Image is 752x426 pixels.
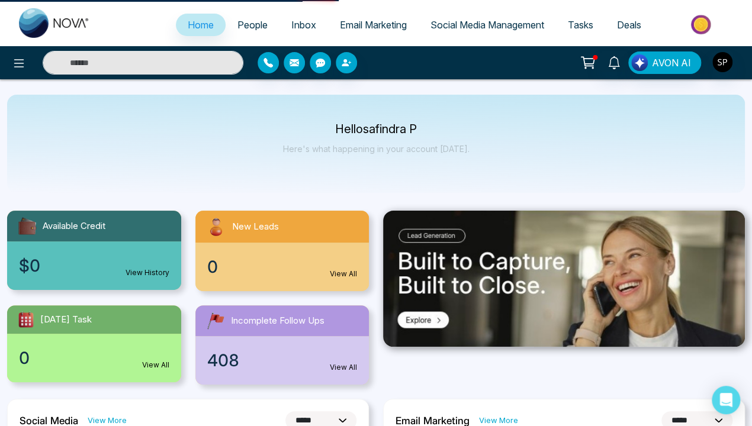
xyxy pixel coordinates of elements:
[205,215,227,238] img: newLeads.svg
[330,269,357,279] a: View All
[330,362,357,373] a: View All
[383,211,745,347] img: .
[617,19,641,31] span: Deals
[291,19,316,31] span: Inbox
[712,52,732,72] img: User Avatar
[283,124,470,134] p: Hello safindra P
[605,14,653,36] a: Deals
[40,313,92,327] span: [DATE] Task
[631,54,648,71] img: Lead Flow
[556,14,605,36] a: Tasks
[19,8,90,38] img: Nova CRM Logo
[126,267,169,278] a: View History
[279,14,328,36] a: Inbox
[232,220,279,234] span: New Leads
[430,19,544,31] span: Social Media Management
[237,19,268,31] span: People
[19,253,40,278] span: $0
[43,220,105,233] span: Available Credit
[205,310,226,331] img: followUps.svg
[207,348,239,373] span: 408
[142,360,169,370] a: View All
[17,310,36,329] img: todayTask.svg
[479,415,518,426] a: View More
[17,215,38,237] img: availableCredit.svg
[659,11,745,38] img: Market-place.gif
[226,14,279,36] a: People
[568,19,593,31] span: Tasks
[340,19,407,31] span: Email Marketing
[88,415,127,426] a: View More
[628,51,701,74] button: AVON AI
[207,254,218,279] span: 0
[188,19,214,31] span: Home
[283,144,470,154] p: Here's what happening in your account [DATE].
[712,386,740,414] div: Open Intercom Messenger
[231,314,324,328] span: Incomplete Follow Ups
[419,14,556,36] a: Social Media Management
[328,14,419,36] a: Email Marketing
[188,211,377,291] a: New Leads0View All
[176,14,226,36] a: Home
[19,346,30,370] span: 0
[188,305,377,385] a: Incomplete Follow Ups408View All
[652,56,691,70] span: AVON AI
